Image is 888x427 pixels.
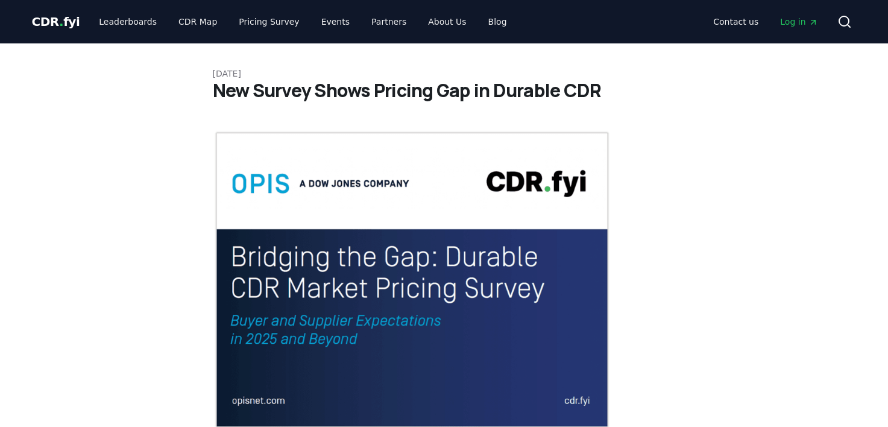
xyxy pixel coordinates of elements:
[312,11,359,33] a: Events
[213,80,676,101] h1: New Survey Shows Pricing Gap in Durable CDR
[32,13,80,30] a: CDR.fyi
[32,14,80,29] span: CDR fyi
[362,11,416,33] a: Partners
[770,11,827,33] a: Log in
[59,14,63,29] span: .
[89,11,166,33] a: Leaderboards
[229,11,309,33] a: Pricing Survey
[704,11,768,33] a: Contact us
[89,11,516,33] nav: Main
[479,11,517,33] a: Blog
[169,11,227,33] a: CDR Map
[418,11,476,33] a: About Us
[780,16,817,28] span: Log in
[213,68,676,80] p: [DATE]
[704,11,827,33] nav: Main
